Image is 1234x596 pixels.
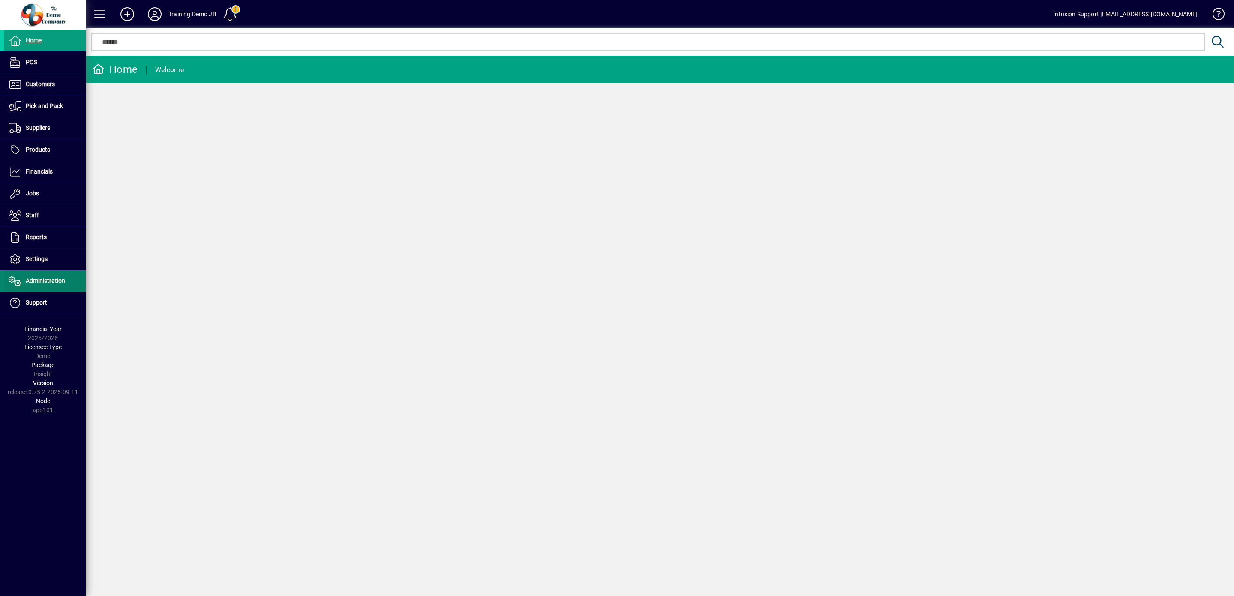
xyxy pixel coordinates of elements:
[26,234,47,240] span: Reports
[26,255,48,262] span: Settings
[26,81,55,87] span: Customers
[26,277,65,284] span: Administration
[4,161,86,183] a: Financials
[4,249,86,270] a: Settings
[24,344,62,350] span: Licensee Type
[4,74,86,95] a: Customers
[4,205,86,226] a: Staff
[4,139,86,161] a: Products
[1053,7,1198,21] div: Infusion Support [EMAIL_ADDRESS][DOMAIN_NAME]
[26,299,47,306] span: Support
[36,398,50,404] span: Node
[155,63,184,77] div: Welcome
[168,7,216,21] div: Training Demo JB
[4,96,86,117] a: Pick and Pack
[4,117,86,139] a: Suppliers
[31,362,54,368] span: Package
[26,37,42,44] span: Home
[4,183,86,204] a: Jobs
[26,124,50,131] span: Suppliers
[114,6,141,22] button: Add
[24,326,62,332] span: Financial Year
[4,227,86,248] a: Reports
[1206,2,1223,30] a: Knowledge Base
[4,292,86,314] a: Support
[26,146,50,153] span: Products
[26,102,63,109] span: Pick and Pack
[26,168,53,175] span: Financials
[26,212,39,219] span: Staff
[26,190,39,197] span: Jobs
[33,380,53,386] span: Version
[26,59,37,66] span: POS
[4,52,86,73] a: POS
[141,6,168,22] button: Profile
[92,63,138,76] div: Home
[4,270,86,292] a: Administration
